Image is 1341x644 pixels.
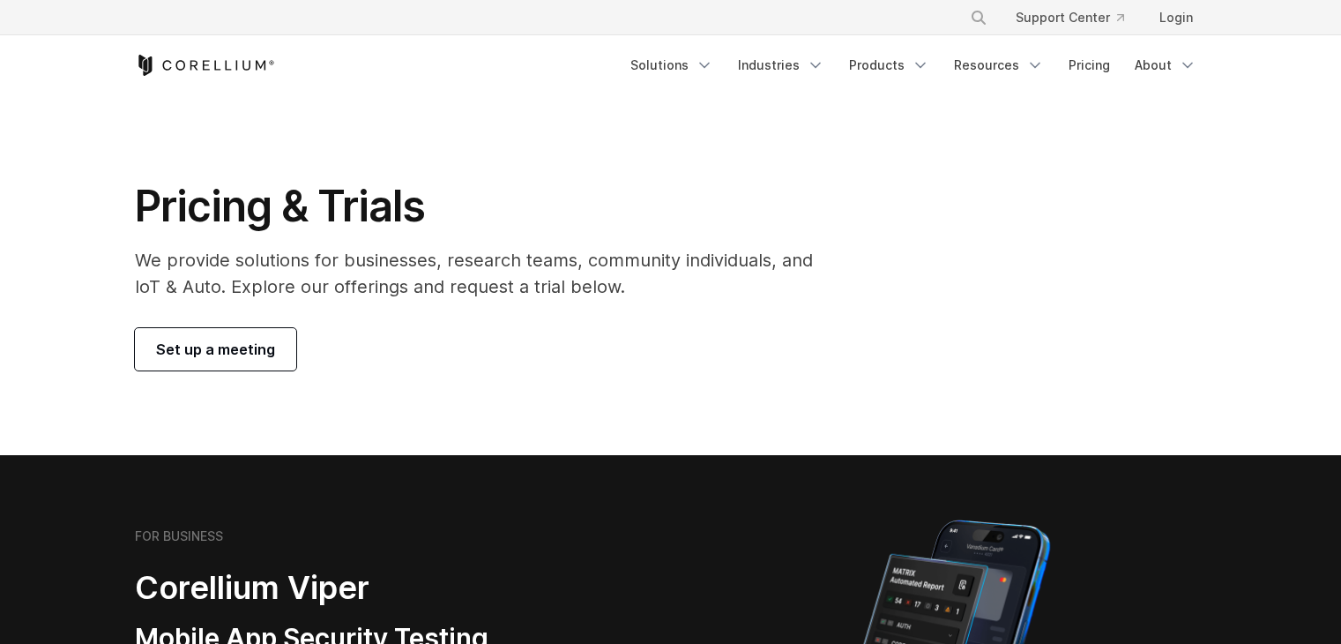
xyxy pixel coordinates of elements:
div: Navigation Menu [620,49,1207,81]
a: Products [838,49,940,81]
a: Solutions [620,49,724,81]
button: Search [963,2,995,34]
a: Corellium Home [135,55,275,76]
h6: FOR BUSINESS [135,528,223,544]
a: Login [1145,2,1207,34]
a: About [1124,49,1207,81]
a: Industries [727,49,835,81]
div: Navigation Menu [949,2,1207,34]
a: Resources [943,49,1054,81]
span: Set up a meeting [156,339,275,360]
p: We provide solutions for businesses, research teams, community individuals, and IoT & Auto. Explo... [135,247,838,300]
a: Support Center [1002,2,1138,34]
h1: Pricing & Trials [135,180,838,233]
a: Pricing [1058,49,1121,81]
h2: Corellium Viper [135,568,586,608]
a: Set up a meeting [135,328,296,371]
